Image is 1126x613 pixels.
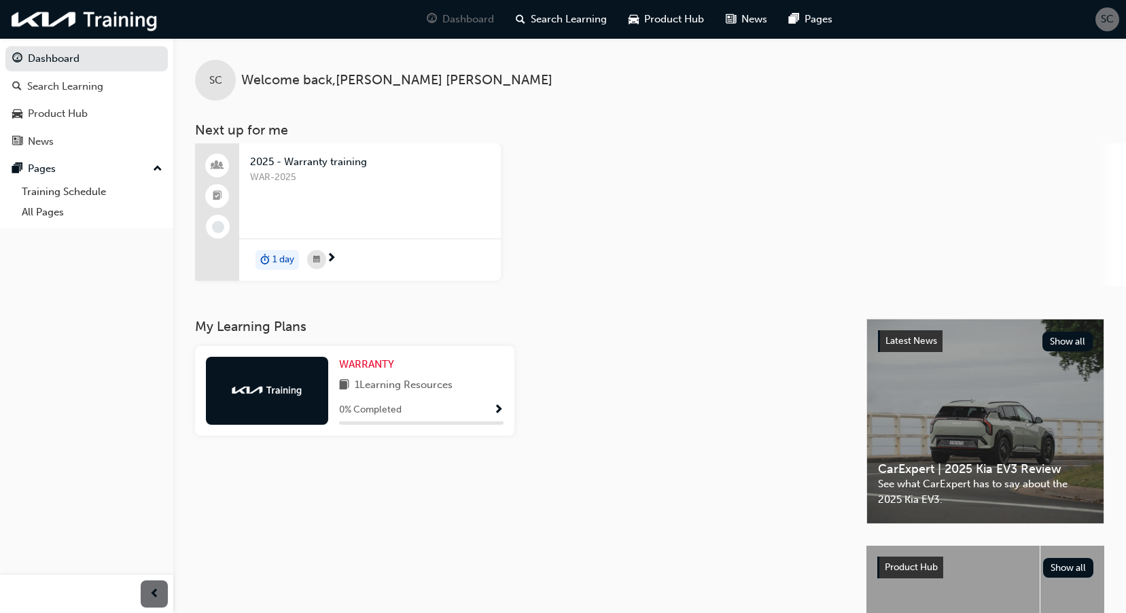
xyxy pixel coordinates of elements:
[326,253,336,265] span: next-icon
[339,402,402,418] span: 0 % Completed
[28,134,54,150] div: News
[629,11,639,28] span: car-icon
[339,377,349,394] span: book-icon
[1101,12,1114,27] span: SC
[195,319,845,334] h3: My Learning Plans
[493,404,504,417] span: Show Progress
[516,11,525,28] span: search-icon
[741,12,767,27] span: News
[12,81,22,93] span: search-icon
[885,561,938,573] span: Product Hub
[878,476,1093,507] span: See what CarExpert has to say about the 2025 Kia EV3.
[7,5,163,33] img: kia-training
[416,5,505,33] a: guage-iconDashboard
[27,79,103,94] div: Search Learning
[778,5,843,33] a: pages-iconPages
[153,160,162,178] span: up-icon
[241,73,552,88] span: Welcome back , [PERSON_NAME] [PERSON_NAME]
[339,358,394,370] span: WARRANTY
[28,106,88,122] div: Product Hub
[1043,558,1094,578] button: Show all
[213,188,222,205] span: booktick-icon
[230,383,304,397] img: kia-training
[213,157,222,175] span: people-icon
[644,12,704,27] span: Product Hub
[5,156,168,181] button: Pages
[250,170,490,186] span: WAR-2025
[272,252,294,268] span: 1 day
[12,108,22,120] span: car-icon
[427,11,437,28] span: guage-icon
[789,11,799,28] span: pages-icon
[173,122,1126,138] h3: Next up for me
[209,73,222,88] span: SC
[878,461,1093,477] span: CarExpert | 2025 Kia EV3 Review
[250,154,490,170] span: 2025 - Warranty training
[5,74,168,99] a: Search Learning
[878,330,1093,352] a: Latest NewsShow all
[877,557,1093,578] a: Product HubShow all
[12,136,22,148] span: news-icon
[149,586,160,603] span: prev-icon
[5,46,168,71] a: Dashboard
[355,377,453,394] span: 1 Learning Resources
[5,101,168,126] a: Product Hub
[442,12,494,27] span: Dashboard
[866,319,1104,524] a: Latest NewsShow allCarExpert | 2025 Kia EV3 ReviewSee what CarExpert has to say about the 2025 Ki...
[1095,7,1119,31] button: SC
[313,251,320,268] span: calendar-icon
[1042,332,1093,351] button: Show all
[260,251,270,269] span: duration-icon
[618,5,715,33] a: car-iconProduct Hub
[28,161,56,177] div: Pages
[5,43,168,156] button: DashboardSearch LearningProduct HubNews
[885,335,937,347] span: Latest News
[12,163,22,175] span: pages-icon
[505,5,618,33] a: search-iconSearch Learning
[805,12,832,27] span: Pages
[5,129,168,154] a: News
[339,357,400,372] a: WARRANTY
[493,402,504,419] button: Show Progress
[726,11,736,28] span: news-icon
[16,181,168,203] a: Training Schedule
[715,5,778,33] a: news-iconNews
[12,53,22,65] span: guage-icon
[195,143,501,281] a: 2025 - Warranty trainingWAR-2025duration-icon1 day
[531,12,607,27] span: Search Learning
[16,202,168,223] a: All Pages
[212,221,224,233] span: learningRecordVerb_NONE-icon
